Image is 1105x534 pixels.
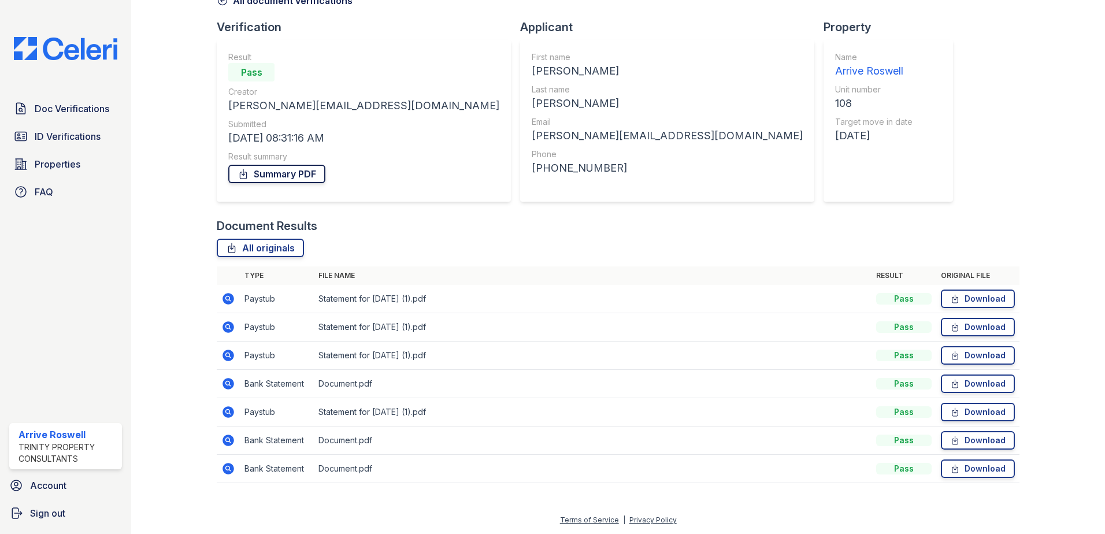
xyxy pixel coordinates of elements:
td: Bank Statement [240,455,314,483]
th: Result [872,266,936,285]
div: | [623,516,625,524]
div: Pass [228,63,275,81]
div: Document Results [217,218,317,234]
a: Properties [9,153,122,176]
td: Statement for [DATE] (1).pdf [314,285,872,313]
a: Download [941,318,1015,336]
span: ID Verifications [35,129,101,143]
td: Paystub [240,342,314,370]
th: File name [314,266,872,285]
a: Doc Verifications [9,97,122,120]
a: Account [5,474,127,497]
td: Statement for [DATE] (1).pdf [314,398,872,427]
td: Bank Statement [240,427,314,455]
div: Pass [876,435,932,446]
div: 108 [835,95,913,112]
td: Document.pdf [314,455,872,483]
div: Arrive Roswell [835,63,913,79]
td: Statement for [DATE] (1).pdf [314,313,872,342]
a: Download [941,459,1015,478]
td: Document.pdf [314,370,872,398]
div: Pass [876,321,932,333]
div: Name [835,51,913,63]
th: Original file [936,266,1019,285]
a: FAQ [9,180,122,203]
span: Properties [35,157,80,171]
td: Document.pdf [314,427,872,455]
td: Paystub [240,285,314,313]
td: Bank Statement [240,370,314,398]
div: [DATE] [835,128,913,144]
div: Pass [876,293,932,305]
div: [PERSON_NAME][EMAIL_ADDRESS][DOMAIN_NAME] [532,128,803,144]
div: Trinity Property Consultants [18,442,117,465]
div: [PERSON_NAME][EMAIL_ADDRESS][DOMAIN_NAME] [228,98,499,114]
div: Email [532,116,803,128]
a: Download [941,403,1015,421]
div: Applicant [520,19,824,35]
a: Summary PDF [228,165,325,183]
div: First name [532,51,803,63]
a: Sign out [5,502,127,525]
img: CE_Logo_Blue-a8612792a0a2168367f1c8372b55b34899dd931a85d93a1a3d3e32e68fde9ad4.png [5,37,127,60]
div: Pass [876,406,932,418]
div: [PERSON_NAME] [532,63,803,79]
div: Arrive Roswell [18,428,117,442]
div: Pass [876,463,932,474]
span: Sign out [30,506,65,520]
div: Pass [876,350,932,361]
div: Verification [217,19,520,35]
a: Terms of Service [560,516,619,524]
a: Download [941,346,1015,365]
a: Download [941,431,1015,450]
div: Last name [532,84,803,95]
a: All originals [217,239,304,257]
a: Privacy Policy [629,516,677,524]
div: [PERSON_NAME] [532,95,803,112]
span: Account [30,479,66,492]
div: Unit number [835,84,913,95]
td: Paystub [240,398,314,427]
a: Download [941,290,1015,308]
div: Target move in date [835,116,913,128]
div: [PHONE_NUMBER] [532,160,803,176]
th: Type [240,266,314,285]
span: FAQ [35,185,53,199]
div: Creator [228,86,499,98]
a: ID Verifications [9,125,122,148]
a: Name Arrive Roswell [835,51,913,79]
td: Statement for [DATE] (1).pdf [314,342,872,370]
div: Submitted [228,118,499,130]
div: Phone [532,149,803,160]
td: Paystub [240,313,314,342]
div: Pass [876,378,932,390]
a: Download [941,374,1015,393]
div: Result summary [228,151,499,162]
div: [DATE] 08:31:16 AM [228,130,499,146]
div: Result [228,51,499,63]
div: Property [824,19,962,35]
span: Doc Verifications [35,102,109,116]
